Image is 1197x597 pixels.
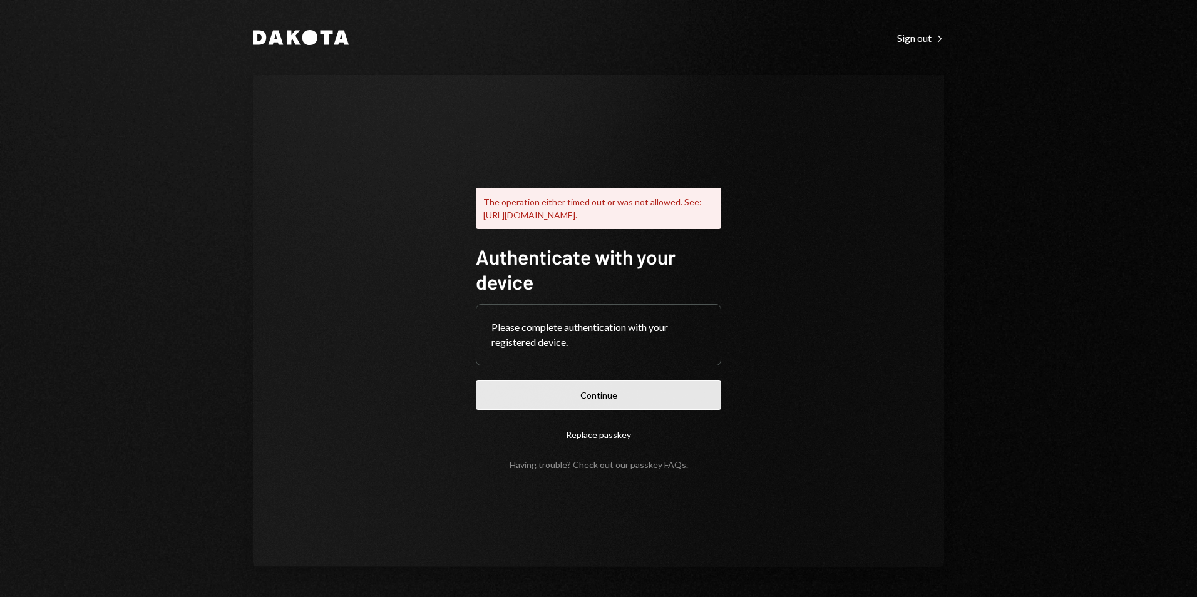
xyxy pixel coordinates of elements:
[476,244,721,294] h1: Authenticate with your device
[491,320,706,350] div: Please complete authentication with your registered device.
[897,32,944,44] div: Sign out
[476,420,721,449] button: Replace passkey
[476,380,721,410] button: Continue
[476,188,721,229] div: The operation either timed out or was not allowed. See: [URL][DOMAIN_NAME].
[630,459,686,471] a: passkey FAQs
[897,31,944,44] a: Sign out
[510,459,688,470] div: Having trouble? Check out our .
